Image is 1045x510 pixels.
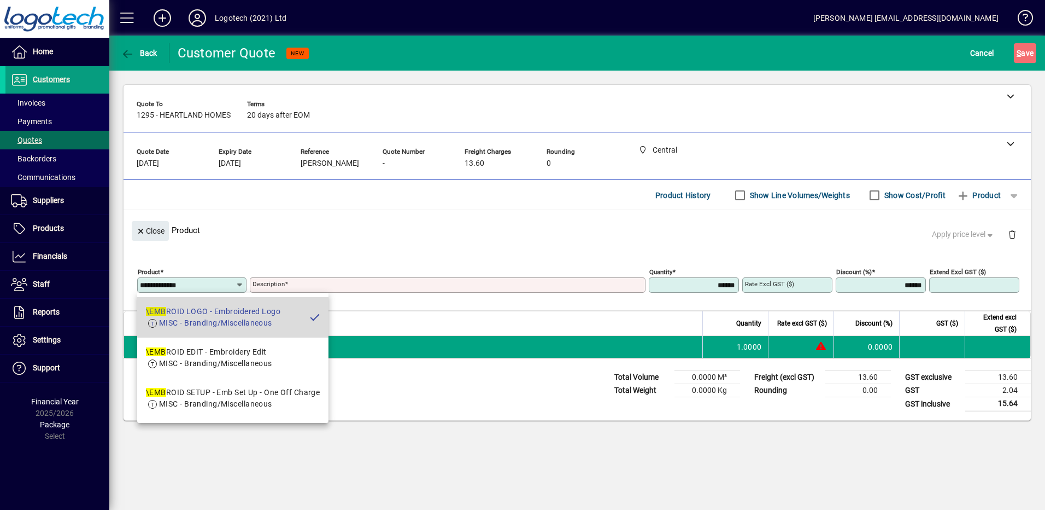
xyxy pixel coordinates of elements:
[1017,49,1021,57] span: S
[930,268,986,276] mat-label: Extend excl GST ($)
[204,317,237,329] span: Description
[11,136,42,144] span: Quotes
[655,187,711,204] span: Product History
[33,335,61,344] span: Settings
[11,154,56,163] span: Backorders
[11,98,45,107] span: Invoices
[900,384,965,397] td: GST
[5,112,109,131] a: Payments
[33,75,70,84] span: Customers
[33,196,64,205] span: Suppliers
[465,159,484,168] span: 13.60
[124,210,1031,250] div: Product
[882,190,946,201] label: Show Cost/Profit
[33,224,64,233] span: Products
[11,117,52,126] span: Payments
[5,355,109,382] a: Support
[745,280,794,288] mat-label: Rate excl GST ($)
[972,311,1017,335] span: Extend excl GST ($)
[900,371,965,384] td: GST exclusive
[178,341,191,353] span: Central
[932,229,995,240] span: Apply price level
[970,44,994,62] span: Cancel
[219,159,241,168] span: [DATE]
[247,111,310,120] span: 20 days after EOM
[33,252,67,260] span: Financials
[178,44,276,62] div: Customer Quote
[749,384,825,397] td: Rounding
[11,173,75,182] span: Communications
[813,9,999,27] div: [PERSON_NAME] [EMAIL_ADDRESS][DOMAIN_NAME]
[999,221,1025,247] button: Delete
[145,8,180,28] button: Add
[999,229,1025,239] app-page-header-button: Delete
[737,341,762,352] span: 1.0000
[5,149,109,168] a: Backorders
[5,131,109,149] a: Quotes
[5,271,109,298] a: Staff
[118,43,160,63] button: Back
[121,49,157,57] span: Back
[33,363,60,372] span: Support
[965,371,1031,384] td: 13.60
[749,371,825,384] td: Freight (excl GST)
[109,43,169,63] app-page-header-button: Back
[291,50,304,57] span: NEW
[301,159,359,168] span: [PERSON_NAME]
[965,384,1031,397] td: 2.04
[253,280,285,288] mat-label: Description
[674,371,740,384] td: 0.0000 M³
[215,9,286,27] div: Logotech (2021) Ltd
[5,168,109,187] a: Communications
[967,43,997,63] button: Cancel
[5,187,109,215] a: Suppliers
[138,268,160,276] mat-label: Product
[132,221,169,241] button: Close
[129,225,172,235] app-page-header-button: Close
[547,159,551,168] span: 0
[927,225,1000,245] button: Apply price level
[1014,43,1036,63] button: Save
[777,317,827,329] span: Rate excl GST ($)
[5,299,109,326] a: Reports
[825,371,891,384] td: 13.60
[649,268,672,276] mat-label: Quantity
[33,280,50,288] span: Staff
[5,215,109,242] a: Products
[5,243,109,270] a: Financials
[609,371,674,384] td: Total Volume
[736,317,761,329] span: Quantity
[748,190,850,201] label: Show Line Volumes/Weights
[900,397,965,411] td: GST inclusive
[1009,2,1031,38] a: Knowledge Base
[31,397,79,406] span: Financial Year
[936,317,958,329] span: GST ($)
[33,308,60,316] span: Reports
[836,268,872,276] mat-label: Discount (%)
[609,384,674,397] td: Total Weight
[1017,44,1034,62] span: ave
[965,397,1031,411] td: 15.64
[383,159,385,168] span: -
[40,420,69,429] span: Package
[5,327,109,354] a: Settings
[674,384,740,397] td: 0.0000 Kg
[651,186,715,205] button: Product History
[180,8,215,28] button: Profile
[137,159,159,168] span: [DATE]
[137,111,231,120] span: 1295 - HEARTLAND HOMES
[33,47,53,56] span: Home
[833,336,899,358] td: 0.0000
[855,317,893,329] span: Discount (%)
[166,317,179,329] span: Item
[136,222,165,240] span: Close
[5,94,109,112] a: Invoices
[825,384,891,397] td: 0.00
[5,38,109,66] a: Home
